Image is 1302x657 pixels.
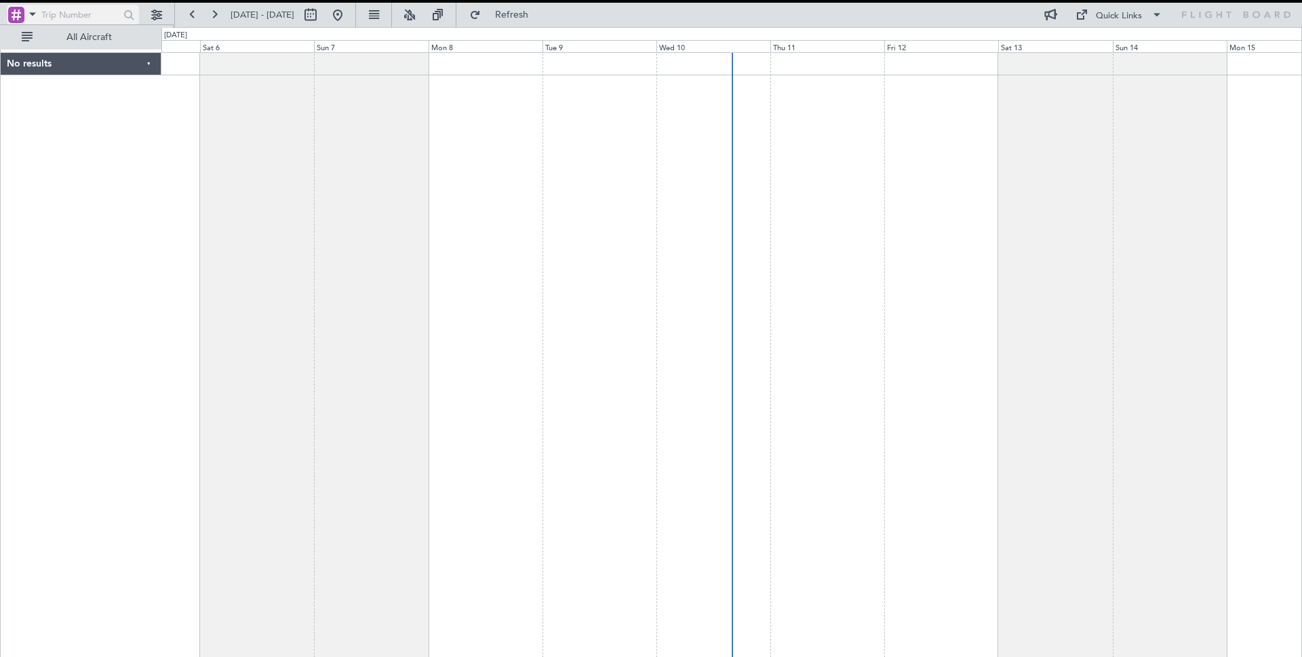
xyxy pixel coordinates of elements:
button: Refresh [463,4,545,26]
button: Quick Links [1069,4,1169,26]
div: Thu 11 [770,40,884,52]
input: Trip Number [41,5,119,25]
span: All Aircraft [35,33,143,42]
div: Sat 13 [998,40,1112,52]
button: All Aircraft [15,26,147,48]
div: Sun 14 [1113,40,1227,52]
span: Refresh [484,10,540,20]
div: Wed 10 [656,40,770,52]
div: [DATE] [164,30,187,41]
div: Fri 12 [884,40,998,52]
div: Mon 8 [429,40,542,52]
div: Tue 9 [542,40,656,52]
span: [DATE] - [DATE] [231,9,294,21]
div: Sun 7 [314,40,428,52]
div: Sat 6 [200,40,314,52]
div: Quick Links [1096,10,1142,23]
